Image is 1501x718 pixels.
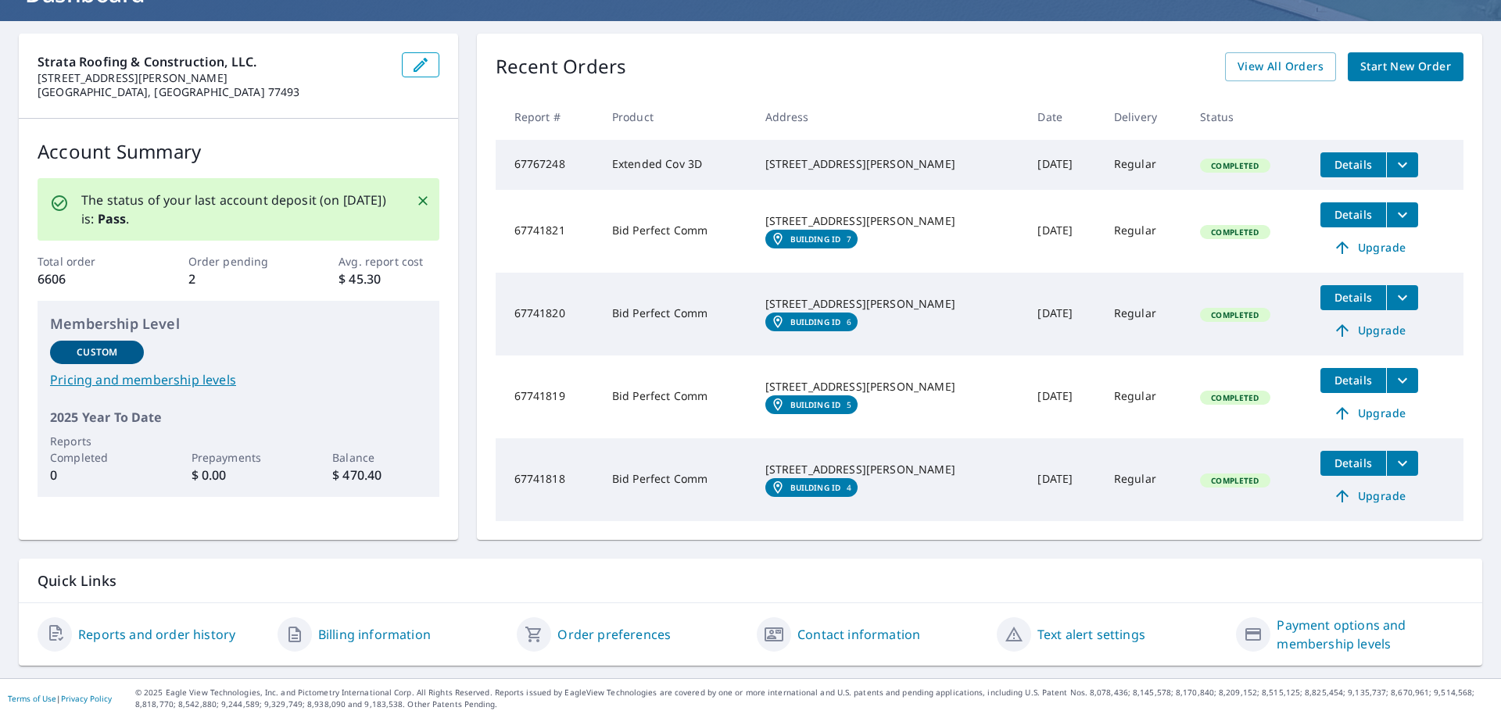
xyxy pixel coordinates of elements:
[1025,140,1101,190] td: [DATE]
[1330,290,1377,305] span: Details
[600,190,753,273] td: Bid Perfect Comm
[332,466,426,484] p: $ 470.40
[1330,373,1377,388] span: Details
[413,191,433,211] button: Close
[1360,57,1451,77] span: Start New Order
[797,625,920,644] a: Contact information
[1202,227,1268,238] span: Completed
[1320,451,1386,476] button: detailsBtn-67741818
[1102,273,1188,355] td: Regular
[1202,309,1268,320] span: Completed
[1330,404,1409,423] span: Upgrade
[557,625,671,644] a: Order preferences
[1320,401,1418,426] a: Upgrade
[1238,57,1324,77] span: View All Orders
[1320,368,1386,393] button: detailsBtn-67741819
[78,625,235,644] a: Reports and order history
[38,270,138,288] p: 6606
[38,138,439,166] p: Account Summary
[1277,616,1463,653] a: Payment options and membership levels
[38,71,389,85] p: [STREET_ADDRESS][PERSON_NAME]
[339,270,439,288] p: $ 45.30
[1330,238,1409,257] span: Upgrade
[38,52,389,71] p: Strata Roofing & Construction, LLC.
[1386,368,1418,393] button: filesDropdownBtn-67741819
[1225,52,1336,81] a: View All Orders
[1025,190,1101,273] td: [DATE]
[1025,273,1101,355] td: [DATE]
[600,140,753,190] td: Extended Cov 3D
[496,273,600,355] td: 67741820
[496,355,600,438] td: 67741819
[1025,438,1101,521] td: [DATE]
[1320,318,1418,343] a: Upgrade
[77,345,117,359] p: Custom
[38,85,389,99] p: [GEOGRAPHIC_DATA], [GEOGRAPHIC_DATA] 77493
[98,210,127,227] b: Pass
[50,370,427,389] a: Pricing and membership levels
[496,140,600,190] td: 67767248
[1188,94,1308,140] th: Status
[765,395,858,414] a: Building ID5
[790,234,841,244] em: Building ID
[332,449,426,466] p: Balance
[188,253,288,270] p: Order pending
[1102,355,1188,438] td: Regular
[496,94,600,140] th: Report #
[496,438,600,521] td: 67741818
[1320,202,1386,227] button: detailsBtn-67741821
[50,408,427,427] p: 2025 Year To Date
[765,156,1013,172] div: [STREET_ADDRESS][PERSON_NAME]
[192,449,285,466] p: Prepayments
[1348,52,1463,81] a: Start New Order
[38,253,138,270] p: Total order
[753,94,1026,140] th: Address
[1102,438,1188,521] td: Regular
[765,230,858,248] a: Building ID7
[1386,451,1418,476] button: filesDropdownBtn-67741818
[1102,190,1188,273] td: Regular
[318,625,431,644] a: Billing information
[188,270,288,288] p: 2
[1320,285,1386,310] button: detailsBtn-67741820
[61,693,112,704] a: Privacy Policy
[1330,321,1409,340] span: Upgrade
[600,94,753,140] th: Product
[1330,157,1377,172] span: Details
[339,253,439,270] p: Avg. report cost
[1102,94,1188,140] th: Delivery
[1025,94,1101,140] th: Date
[135,687,1493,710] p: © 2025 Eagle View Technologies, Inc. and Pictometry International Corp. All Rights Reserved. Repo...
[38,571,1463,591] p: Quick Links
[1025,355,1101,438] td: [DATE]
[1202,392,1268,403] span: Completed
[1330,487,1409,505] span: Upgrade
[1386,285,1418,310] button: filesDropdownBtn-67741820
[790,483,841,492] em: Building ID
[765,296,1013,312] div: [STREET_ADDRESS][PERSON_NAME]
[765,478,858,497] a: Building ID4
[1037,625,1145,644] a: Text alert settings
[1330,207,1377,222] span: Details
[1320,235,1418,260] a: Upgrade
[600,273,753,355] td: Bid Perfect Comm
[765,313,858,331] a: Building ID6
[1330,455,1377,470] span: Details
[50,433,144,466] p: Reports Completed
[1386,152,1418,177] button: filesDropdownBtn-67767248
[81,191,397,228] p: The status of your last account deposit (on [DATE]) is: .
[765,462,1013,477] div: [STREET_ADDRESS][PERSON_NAME]
[1320,152,1386,177] button: detailsBtn-67767248
[1202,160,1268,171] span: Completed
[8,693,56,704] a: Terms of Use
[50,313,427,334] p: Membership Level
[600,355,753,438] td: Bid Perfect Comm
[765,213,1013,229] div: [STREET_ADDRESS][PERSON_NAME]
[600,438,753,521] td: Bid Perfect Comm
[1386,202,1418,227] button: filesDropdownBtn-67741821
[1102,140,1188,190] td: Regular
[50,466,144,484] p: 0
[8,694,112,703] p: |
[1320,484,1418,509] a: Upgrade
[496,52,627,81] p: Recent Orders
